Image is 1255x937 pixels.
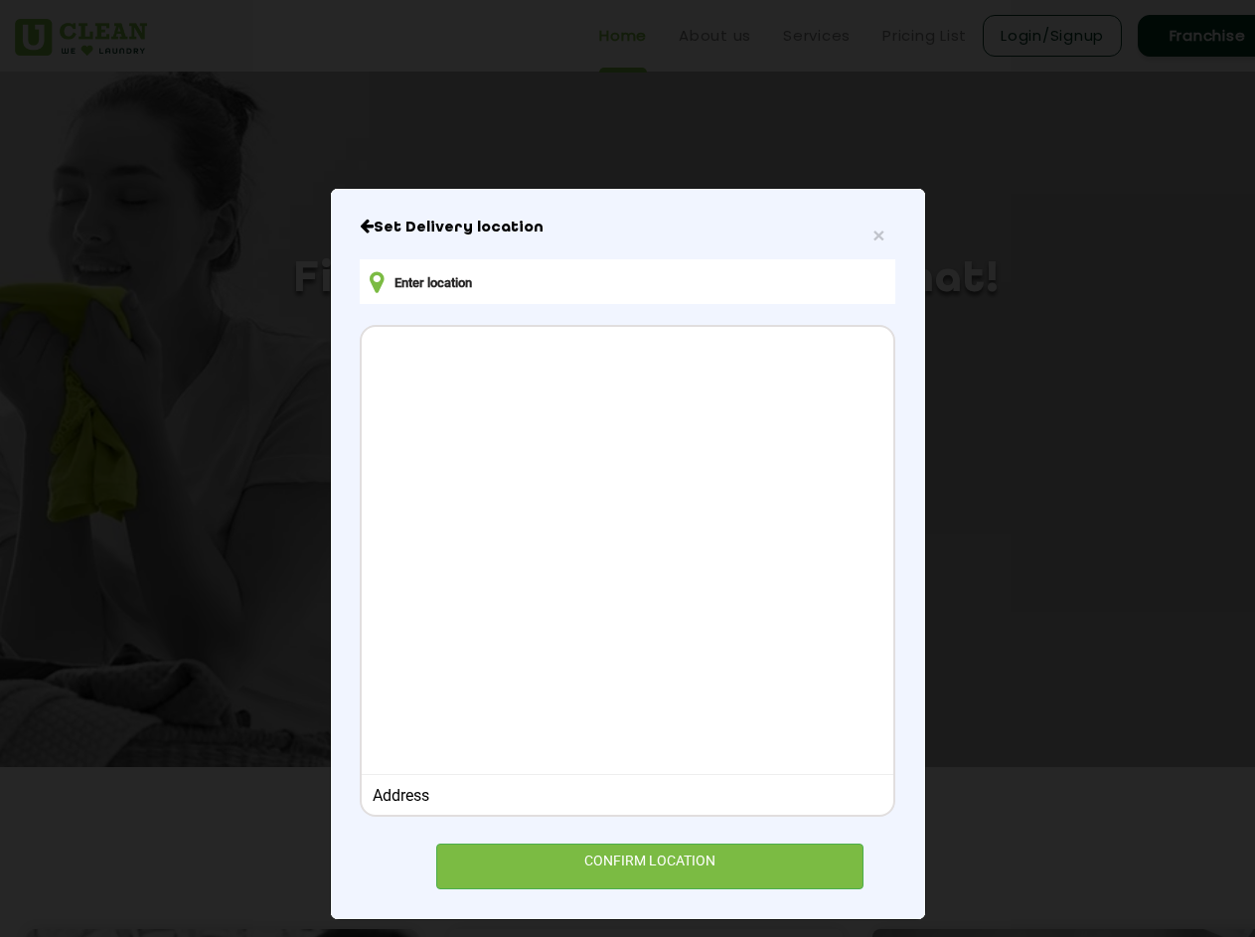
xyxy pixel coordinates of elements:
div: Address [373,786,882,805]
div: CONFIRM LOCATION [436,844,864,888]
button: Close [872,225,884,245]
span: × [872,224,884,246]
input: Enter location [360,259,894,304]
h6: Close [360,218,894,237]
